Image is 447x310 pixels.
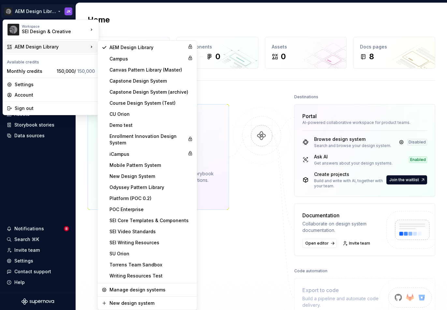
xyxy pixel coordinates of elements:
div: Writing Resources Test [109,273,193,279]
div: Platform (POC 0.2) [109,195,193,202]
div: Odyssey Pattern Library [109,184,193,191]
div: SEI Core Templates & Components [109,217,193,224]
div: Available credits [4,56,97,66]
div: SEI Writing Resources [109,239,193,246]
div: New design system [109,300,193,306]
div: Enrollment Innovation Design System [109,133,185,146]
div: Manage design systems [109,287,193,293]
div: CU Orion [109,111,193,117]
div: Workspace [22,24,88,28]
div: New Design System [109,173,193,180]
div: AEM Design Library [15,44,88,50]
img: 3ce36157-9fde-47d2-9eb8-fa8ebb961d3d.png [7,24,19,35]
div: Course Design System (Test) [109,100,193,106]
div: Torrens Team Sandbox [109,262,193,268]
span: 150,000 [77,68,95,74]
div: Canvas Pattern Library (Master) [109,67,193,73]
div: Mobile Pattern System [109,162,193,168]
div: SU Orion [109,250,193,257]
div: Capstone Design System [109,78,193,84]
div: Campus [109,56,185,62]
div: Sign out [15,105,95,112]
div: iCampus [109,151,185,157]
div: Account [15,92,95,98]
div: SEI Video Standards [109,228,193,235]
div: Settings [15,81,95,88]
span: 150,000 / [57,68,95,74]
div: POC Enterprise [109,206,193,213]
div: Capstone Design System (archive) [109,89,193,95]
div: Demo test [109,122,193,128]
div: SEI Design & Creative [22,28,77,35]
div: AEM Design Library [109,44,185,51]
div: Monthly credits [7,68,54,74]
